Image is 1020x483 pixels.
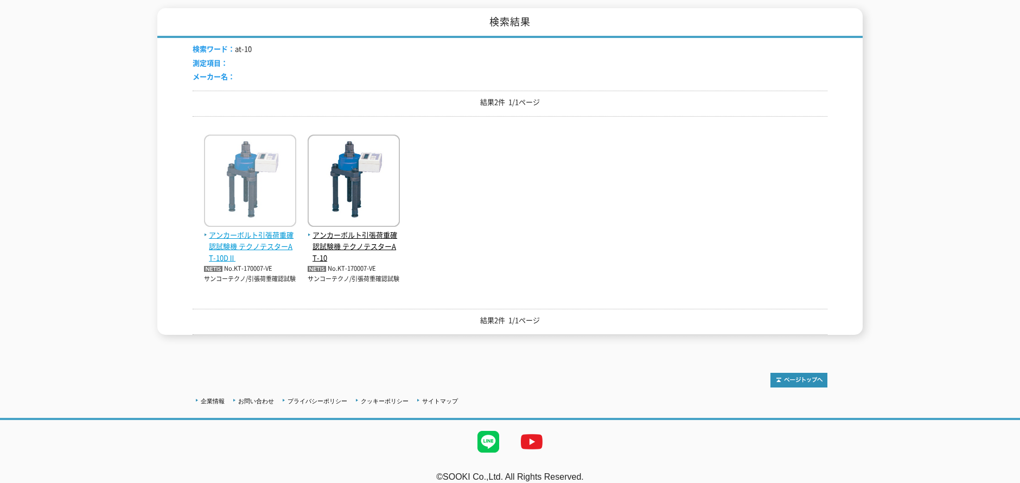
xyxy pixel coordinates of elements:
[204,218,296,263] a: アンカーボルト引張荷重確認試験機 テクノテスターAT-10DⅡ
[422,398,458,404] a: サイトマップ
[770,373,827,387] img: トップページへ
[308,275,400,284] p: サンコーテクノ/引張荷重確認試験
[204,230,296,263] span: アンカーボルト引張荷重確認試験機 テクノテスターAT-10DⅡ
[193,43,235,54] span: 検索ワード：
[308,218,400,263] a: アンカーボルト引張荷重確認試験機 テクノテスターAT-10
[510,420,553,463] img: YouTube
[204,275,296,284] p: サンコーテクノ/引張荷重確認試験
[361,398,409,404] a: クッキーポリシー
[308,230,400,263] span: アンカーボルト引張荷重確認試験機 テクノテスターAT-10
[157,8,863,38] h1: 検索結果
[467,420,510,463] img: LINE
[308,263,400,275] p: No.KT-170007-VE
[308,135,400,230] img: テクノテスターAT-10
[193,315,827,326] p: 結果2件 1/1ページ
[193,71,235,81] span: メーカー名：
[204,135,296,230] img: テクノテスターAT-10DⅡ
[193,43,252,55] li: at-10
[201,398,225,404] a: 企業情報
[193,58,228,68] span: 測定項目：
[193,97,827,108] p: 結果2件 1/1ページ
[288,398,347,404] a: プライバシーポリシー
[238,398,274,404] a: お問い合わせ
[204,263,296,275] p: No.KT-170007-VE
